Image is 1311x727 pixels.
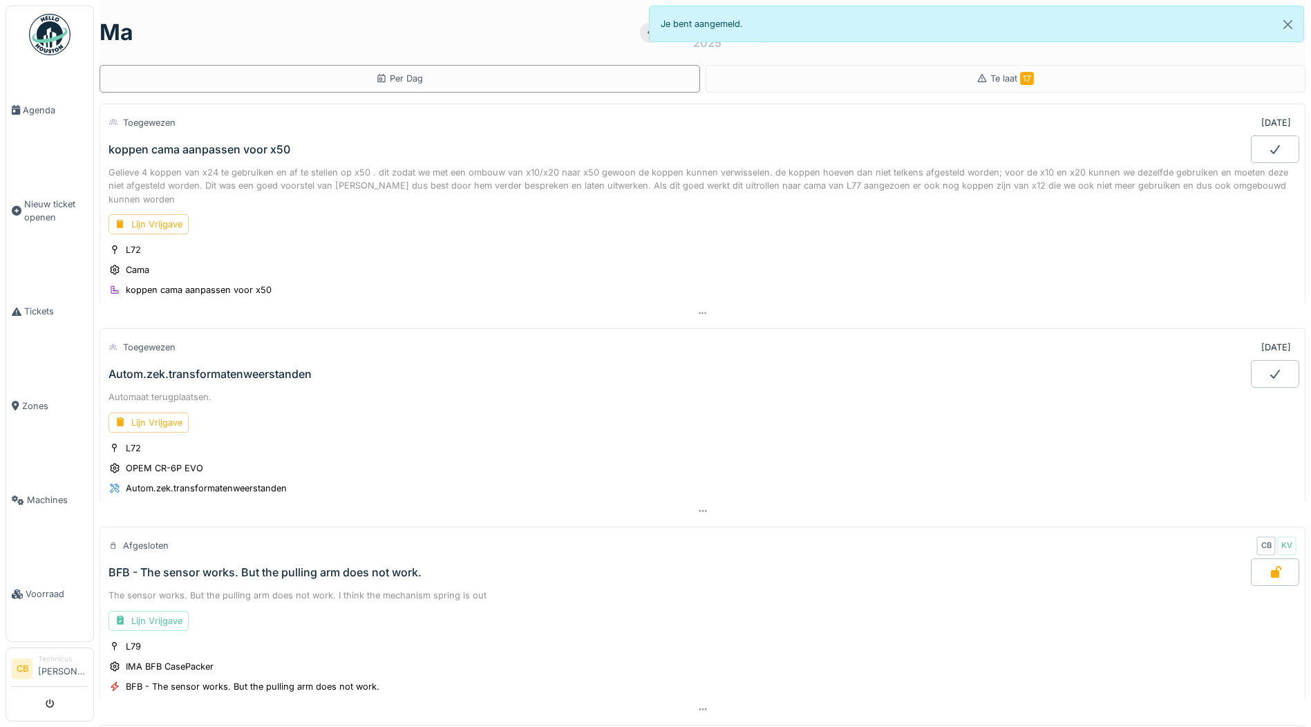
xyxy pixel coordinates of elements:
div: koppen cama aanpassen voor x50 [126,283,272,296]
div: [DATE] [1261,341,1291,354]
a: Zones [6,359,93,453]
div: OPEM CR-6P EVO [126,462,203,475]
div: koppen cama aanpassen voor x50 [109,143,290,156]
button: Close [1272,6,1303,43]
span: Agenda [23,104,88,117]
div: Cama [126,263,149,276]
div: L79 [126,640,141,653]
span: Te laat [990,73,1034,84]
a: CB Technicus[PERSON_NAME] [12,654,88,687]
h1: ma [100,19,133,46]
div: Autom.zek.transformatenweerstanden [126,482,287,495]
span: Tickets [24,305,88,318]
span: Voorraad [26,587,88,601]
a: Machines [6,453,93,547]
div: Autom.zek.transformatenweerstanden [109,368,312,381]
div: 2025 [693,35,721,51]
div: KV [1277,536,1296,556]
div: The sensor works. But the pulling arm does not work. I think the mechanism spring is out [109,589,1296,602]
div: L72 [126,442,141,455]
div: Technicus [38,654,88,664]
span: Machines [27,493,88,507]
div: Gelieve 4 koppen van x24 te gebruiken en af te stellen op x50 . dit zodat we met een ombouw van x... [109,166,1296,206]
img: Badge_color-CXgf-gQk.svg [29,14,70,55]
div: [DATE] [1261,116,1291,129]
div: BFB - The sensor works. But the pulling arm does not work. [109,566,422,579]
div: Je bent aangemeld. [649,6,1305,42]
a: Agenda [6,63,93,157]
a: Voorraad [6,547,93,641]
li: [PERSON_NAME] [38,654,88,683]
span: Zones [22,399,88,413]
span: Nieuw ticket openen [24,198,88,224]
div: Lijn Vrijgave [109,214,189,234]
div: L72 [126,243,141,256]
div: Toegewezen [123,116,176,129]
div: CB [1256,536,1276,556]
div: Per Dag [376,72,423,85]
a: Nieuw ticket openen [6,157,93,265]
div: Lijn Vrijgave [109,413,189,433]
div: Afgesloten [123,539,169,552]
div: Toegewezen [123,341,176,354]
a: Tickets [6,265,93,359]
div: IMA BFB CasePacker [126,660,214,673]
span: 17 [1020,72,1034,85]
div: Automaat terugplaatsen. [109,390,1296,404]
div: Lijn Vrijgave [109,611,189,631]
li: CB [12,659,32,679]
div: BFB - The sensor works. But the pulling arm does not work. [126,680,379,693]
